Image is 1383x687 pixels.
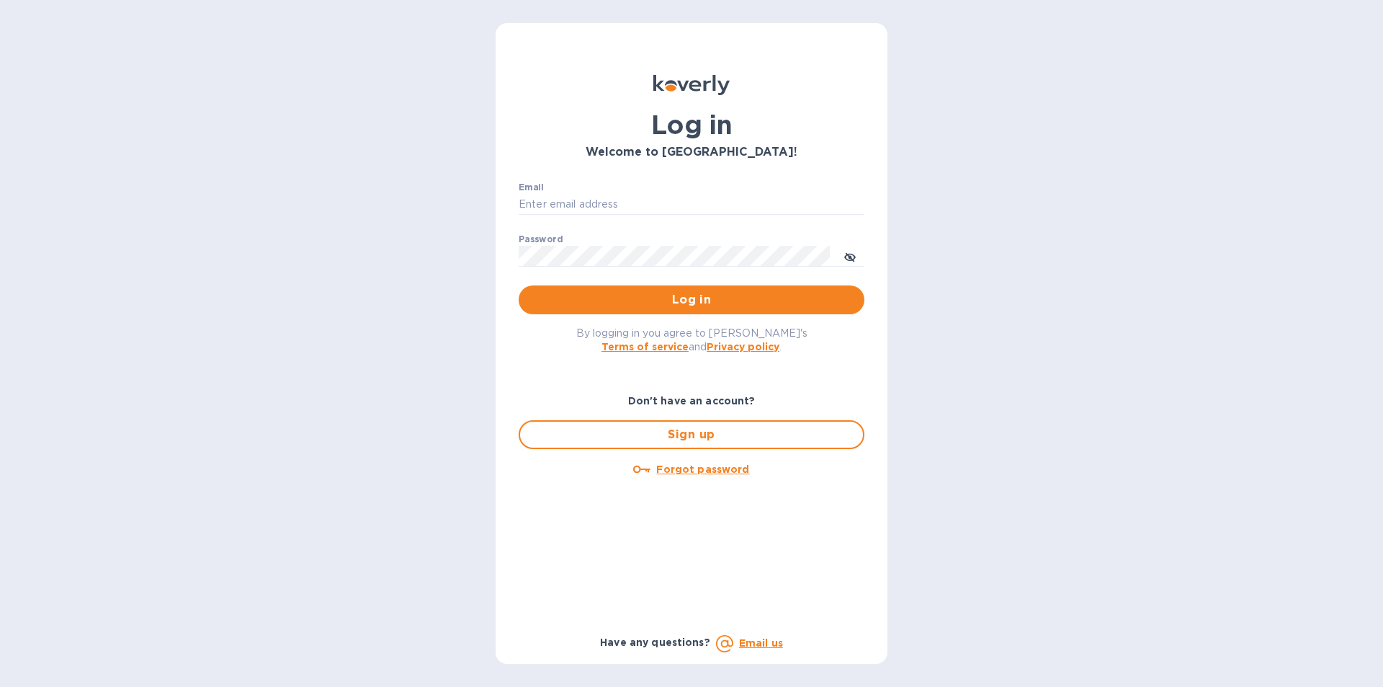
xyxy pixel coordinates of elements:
[530,291,853,309] span: Log in
[519,146,864,159] h3: Welcome to [GEOGRAPHIC_DATA]!
[519,183,544,192] label: Email
[532,426,851,443] span: Sign up
[519,285,864,314] button: Log in
[628,395,756,407] b: Don't have an account?
[653,75,730,95] img: Koverly
[519,110,864,140] h1: Log in
[576,327,807,353] span: By logging in you agree to [PERSON_NAME]'s and .
[656,464,749,475] u: Forgot password
[519,420,864,449] button: Sign up
[600,637,710,648] b: Have any questions?
[519,194,864,216] input: Enter email address
[739,637,783,649] a: Email us
[519,235,563,244] label: Password
[707,341,779,353] a: Privacy policy
[836,241,864,270] button: toggle password visibility
[601,341,689,353] a: Terms of service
